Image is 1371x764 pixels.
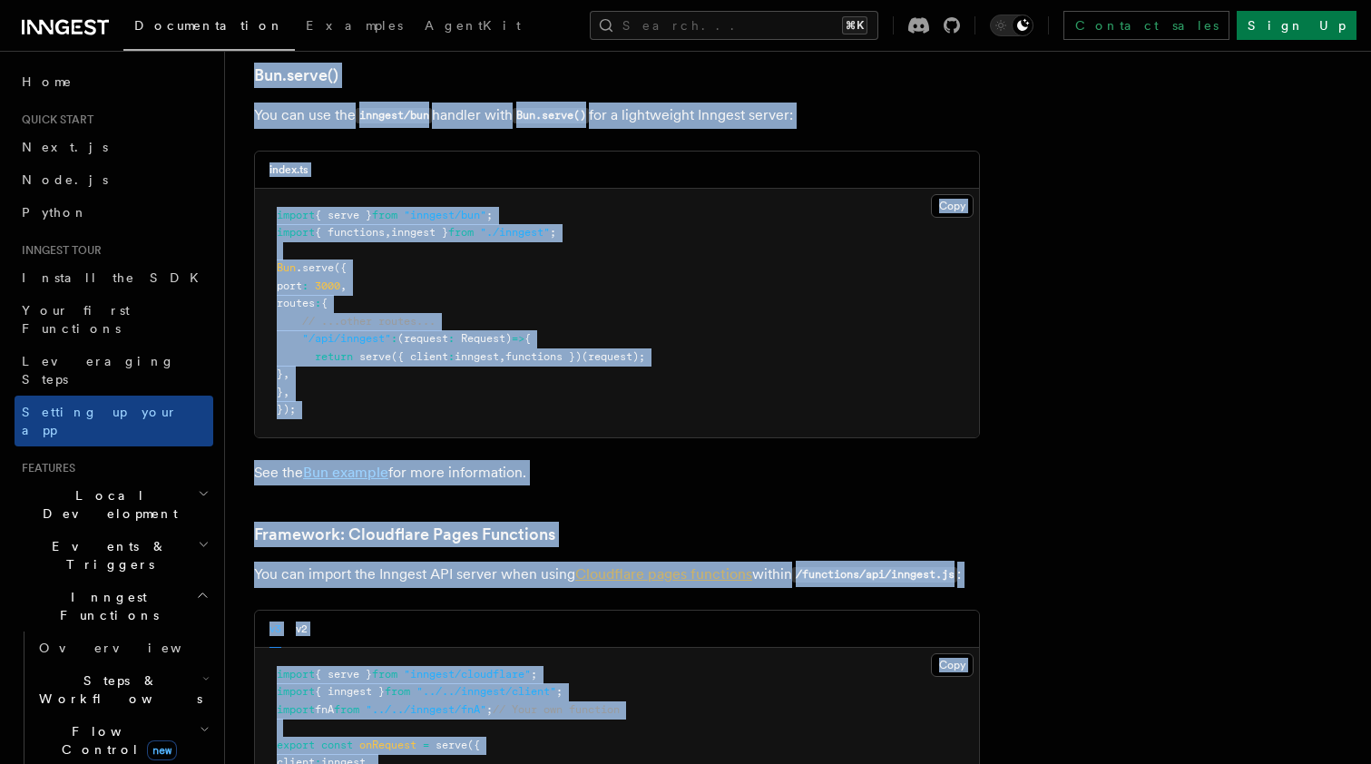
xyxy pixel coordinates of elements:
[931,194,974,218] button: Copy
[22,73,73,91] span: Home
[15,163,213,196] a: Node.js
[302,332,391,345] span: "/api/inngest"
[513,108,589,123] code: Bun.serve()
[22,354,175,387] span: Leveraging Steps
[315,209,372,221] span: { serve }
[15,581,213,632] button: Inngest Functions
[15,345,213,396] a: Leveraging Steps
[359,350,391,363] span: serve
[486,209,493,221] span: ;
[15,196,213,229] a: Python
[372,209,397,221] span: from
[39,641,226,655] span: Overview
[321,739,353,751] span: const
[303,464,388,481] a: Bun example
[391,226,448,239] span: inngest }
[340,279,347,292] span: ,
[372,668,397,681] span: from
[315,668,372,681] span: { serve }
[32,722,200,759] span: Flow Control
[277,386,283,398] span: }
[15,588,196,624] span: Inngest Functions
[461,332,505,345] span: Request
[391,350,448,363] span: ({ client
[32,632,213,664] a: Overview
[436,739,467,751] span: serve
[315,226,385,239] span: { functions
[15,396,213,446] a: Setting up your app
[22,270,210,285] span: Install the SDK
[123,5,295,51] a: Documentation
[404,209,486,221] span: "inngest/bun"
[277,367,283,380] span: }
[315,350,353,363] span: return
[277,685,315,698] span: import
[416,685,556,698] span: "../../inngest/client"
[32,664,213,715] button: Steps & Workflows
[15,294,213,345] a: Your first Functions
[499,350,505,363] span: ,
[277,739,315,751] span: export
[15,461,75,475] span: Features
[15,479,213,530] button: Local Development
[15,65,213,98] a: Home
[277,668,315,681] span: import
[302,279,308,292] span: :
[277,703,315,716] span: import
[1237,11,1356,40] a: Sign Up
[505,350,645,363] span: functions })(request);
[792,567,957,583] code: /functions/api/inngest.js
[283,367,289,380] span: ,
[385,226,391,239] span: ,
[277,209,315,221] span: import
[404,668,531,681] span: "inngest/cloudflare"
[296,261,334,274] span: .serve
[15,113,93,127] span: Quick start
[277,226,315,239] span: import
[277,403,296,416] span: });
[931,653,974,677] button: Copy
[423,739,429,751] span: =
[334,703,359,716] span: from
[575,565,752,583] a: Cloudflare pages functions
[842,16,867,34] kbd: ⌘K
[315,685,385,698] span: { inngest }
[425,18,521,33] span: AgentKit
[22,172,108,187] span: Node.js
[397,332,448,345] span: (request
[467,739,480,751] span: ({
[448,226,474,239] span: from
[22,303,130,336] span: Your first Functions
[302,315,436,328] span: // ...other routes...
[556,685,563,698] span: ;
[448,350,455,363] span: :
[277,261,296,274] span: Bun
[295,5,414,49] a: Examples
[359,739,416,751] span: onRequest
[15,243,102,258] span: Inngest tour
[315,279,340,292] span: 3000
[254,562,980,588] p: You can import the Inngest API server when using within :
[32,671,202,708] span: Steps & Workflows
[277,297,315,309] span: routes
[1063,11,1229,40] a: Contact sales
[480,226,550,239] span: "./inngest"
[15,530,213,581] button: Events & Triggers
[356,108,432,123] code: inngest/bun
[269,162,308,177] h3: index.ts
[296,611,308,648] button: v2
[283,386,289,398] span: ,
[15,131,213,163] a: Next.js
[22,140,108,154] span: Next.js
[512,332,524,345] span: =>
[493,703,620,716] span: // Your own function
[15,537,198,573] span: Events & Triggers
[315,297,321,309] span: :
[391,332,397,345] span: :
[306,18,403,33] span: Examples
[990,15,1033,36] button: Toggle dark mode
[254,103,980,129] p: You can use the handler with for a lightweight Inngest server:
[486,703,493,716] span: ;
[550,226,556,239] span: ;
[269,611,281,648] button: v3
